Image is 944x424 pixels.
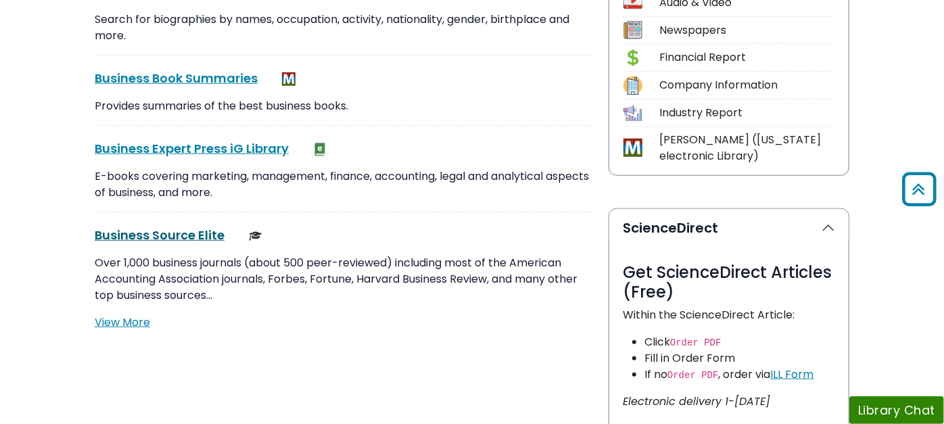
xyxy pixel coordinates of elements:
[644,334,835,350] li: Click
[771,367,814,382] a: ILL Form
[849,396,944,424] button: Library Chat
[95,11,592,44] p: Search for biographies by names, occupation, activity, nationality, gender, birthplace and more.
[659,132,835,164] div: [PERSON_NAME] ([US_STATE] electronic Library)
[282,72,296,86] img: MeL (Michigan electronic Library)
[95,314,150,330] a: View More
[95,140,289,157] a: Business Expert Press iG Library
[644,367,835,383] li: If no , order via
[659,77,835,93] div: Company Information
[95,70,258,87] a: Business Book Summaries
[644,350,835,367] li: Fill in Order Form
[623,76,642,95] img: Icon Company Information
[95,168,592,201] p: E-books covering marketing, management, finance, accounting, legal and analytical aspects of busi...
[623,394,770,409] i: Electronic delivery 1-[DATE]
[659,22,835,39] div: Newspapers
[623,104,642,122] img: Icon Industry Report
[659,105,835,121] div: Industry Report
[670,337,722,348] code: Order PDF
[667,370,719,381] code: Order PDF
[623,307,835,323] p: Within the ScienceDirect Article:
[659,49,835,66] div: Financial Report
[609,209,849,247] button: ScienceDirect
[95,227,225,243] a: Business Source Elite
[897,178,941,200] a: Back to Top
[95,98,592,114] p: Provides summaries of the best business books.
[623,263,835,302] h3: Get ScienceDirect Articles (Free)
[623,139,642,157] img: Icon MeL (Michigan electronic Library)
[623,21,642,39] img: Icon Newspapers
[623,49,642,67] img: Icon Financial Report
[313,143,327,156] img: e-Book
[95,255,592,304] p: Over 1,000 business journals (about 500 peer-reviewed) including most of the American Accounting ...
[249,229,262,243] img: Scholarly or Peer Reviewed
